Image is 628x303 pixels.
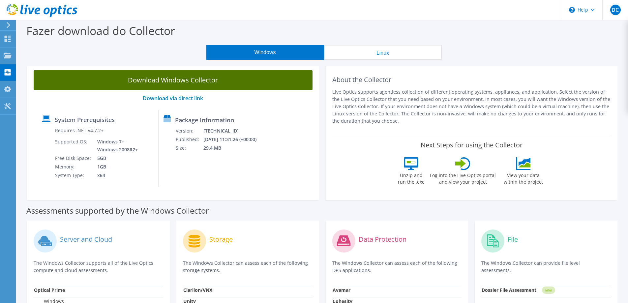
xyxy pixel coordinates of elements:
[482,287,536,293] strong: Dossier File Assessment
[175,144,203,152] td: Size:
[324,45,442,60] button: Linux
[569,7,575,13] svg: \n
[203,135,265,144] td: [DATE] 11:31:26 (+00:00)
[175,135,203,144] td: Published:
[333,287,350,293] strong: Avamar
[92,154,139,163] td: 5GB
[175,127,203,135] td: Version:
[60,236,112,243] label: Server and Cloud
[55,154,92,163] td: Free Disk Space:
[209,236,233,243] label: Storage
[55,127,104,134] label: Requires .NET V4.7.2+
[92,163,139,171] td: 1GB
[508,236,518,243] label: File
[481,259,611,274] p: The Windows Collector can provide file level assessments.
[55,137,92,154] td: Supported OS:
[396,170,426,185] label: Unzip and run the .exe
[183,259,313,274] p: The Windows Collector can assess each of the following storage systems.
[55,116,115,123] label: System Prerequisites
[34,70,313,90] a: Download Windows Collector
[143,95,203,102] a: Download via direct link
[34,259,163,274] p: The Windows Collector supports all of the Live Optics compute and cloud assessments.
[206,45,324,60] button: Windows
[499,170,547,185] label: View your data within the project
[359,236,406,243] label: Data Protection
[545,288,552,292] tspan: NEW!
[332,76,611,84] h2: About the Collector
[183,287,212,293] strong: Clariion/VNX
[332,259,462,274] p: The Windows Collector can assess each of the following DPS applications.
[203,144,265,152] td: 29.4 MB
[26,23,175,38] label: Fazer download do Collector
[92,137,139,154] td: Windows 7+ Windows 2008R2+
[92,171,139,180] td: x64
[55,163,92,171] td: Memory:
[26,207,209,214] label: Assessments supported by the Windows Collector
[332,88,611,125] p: Live Optics supports agentless collection of different operating systems, appliances, and applica...
[610,5,621,15] span: DC
[175,117,234,123] label: Package Information
[55,171,92,180] td: System Type:
[430,170,496,185] label: Log into the Live Optics portal and view your project
[203,127,265,135] td: [TECHNICAL_ID]
[421,141,523,149] label: Next Steps for using the Collector
[34,287,65,293] strong: Optical Prime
